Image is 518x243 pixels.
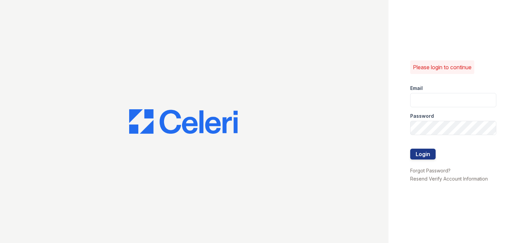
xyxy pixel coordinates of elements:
[410,168,451,173] a: Forgot Password?
[129,109,238,134] img: CE_Logo_Blue-a8612792a0a2168367f1c8372b55b34899dd931a85d93a1a3d3e32e68fde9ad4.png
[410,149,436,160] button: Login
[410,113,434,119] label: Password
[413,63,472,71] p: Please login to continue
[410,176,488,182] a: Resend Verify Account Information
[410,85,423,92] label: Email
